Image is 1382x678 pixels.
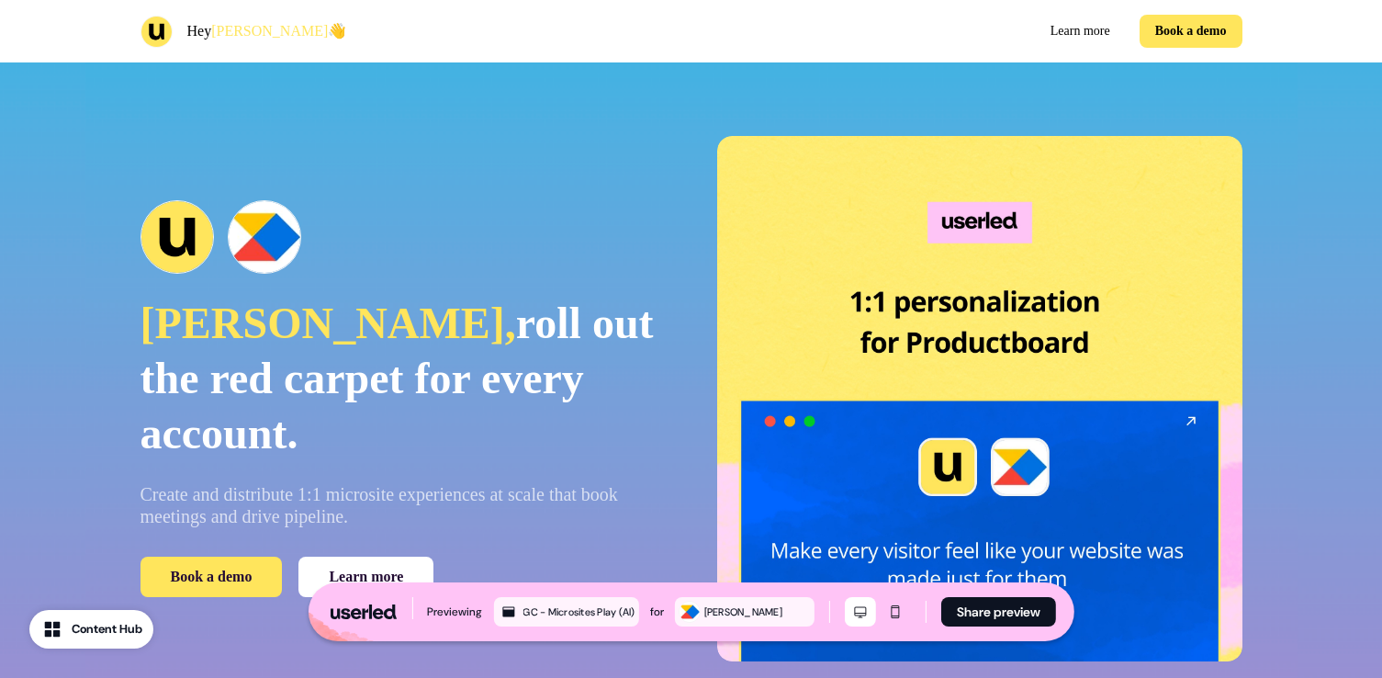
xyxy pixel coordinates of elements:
[29,610,153,649] button: Content Hub
[72,620,142,638] div: Content Hub
[187,20,347,42] p: Hey 👋
[140,299,516,347] span: [PERSON_NAME],
[140,296,666,461] p: roll out the red carpet for every account.
[427,603,482,621] div: Previewing
[941,597,1056,627] button: Share preview
[880,597,911,627] button: Mobile mode
[211,23,328,39] span: [PERSON_NAME]
[1140,15,1242,48] button: Book a demo
[298,557,433,597] a: Learn more
[140,557,283,597] button: Book a demo
[845,597,876,627] button: Desktop mode
[704,604,811,620] div: [PERSON_NAME]
[522,604,635,620] div: GC - Microsites Play (AI)
[1036,15,1125,48] a: Learn more
[140,483,666,527] p: Create and distribute 1:1 microsite experiences at scale that book meetings and drive pipeline.
[650,603,664,621] div: for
